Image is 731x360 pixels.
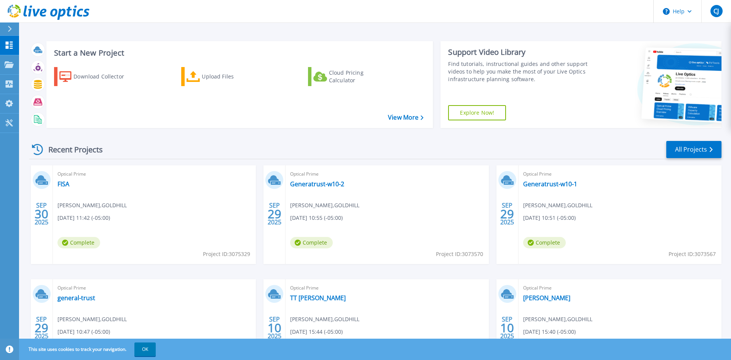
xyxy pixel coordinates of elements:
[448,105,506,120] a: Explore Now!
[181,67,266,86] a: Upload Files
[448,47,591,57] div: Support Video Library
[29,140,113,159] div: Recent Projects
[57,170,251,178] span: Optical Prime
[436,250,483,258] span: Project ID: 3073570
[713,8,719,14] span: CJ
[500,200,514,228] div: SEP 2025
[523,294,570,302] a: [PERSON_NAME]
[267,200,282,228] div: SEP 2025
[500,211,514,217] span: 29
[73,69,134,84] div: Download Collector
[290,214,343,222] span: [DATE] 10:55 (-05:00)
[523,170,717,178] span: Optical Prime
[57,237,100,248] span: Complete
[268,325,281,331] span: 10
[448,60,591,83] div: Find tutorials, instructional guides and other support videos to help you make the most of your L...
[21,342,156,356] span: This site uses cookies to track your navigation.
[267,314,282,342] div: SEP 2025
[290,315,359,323] span: [PERSON_NAME] , GOLDHILL
[329,69,390,84] div: Cloud Pricing Calculator
[290,180,344,188] a: Generatrust-w10-2
[57,201,127,210] span: [PERSON_NAME] , GOLDHILL
[57,180,69,188] a: FISA
[669,250,716,258] span: Project ID: 3073567
[523,180,577,188] a: Generatrust-w10-1
[290,284,484,292] span: Optical Prime
[523,284,717,292] span: Optical Prime
[500,314,514,342] div: SEP 2025
[34,200,49,228] div: SEP 2025
[57,294,95,302] a: general-trust
[35,325,48,331] span: 29
[523,315,592,323] span: [PERSON_NAME] , GOLDHILL
[57,214,110,222] span: [DATE] 11:42 (-05:00)
[290,294,346,302] a: TT [PERSON_NAME]
[388,114,423,121] a: View More
[54,67,139,86] a: Download Collector
[500,325,514,331] span: 10
[134,342,156,356] button: OK
[666,141,721,158] a: All Projects
[523,328,576,336] span: [DATE] 15:40 (-05:00)
[57,328,110,336] span: [DATE] 10:47 (-05:00)
[523,201,592,210] span: [PERSON_NAME] , GOLDHILL
[34,314,49,342] div: SEP 2025
[290,201,359,210] span: [PERSON_NAME] , GOLDHILL
[202,69,263,84] div: Upload Files
[268,211,281,217] span: 29
[523,214,576,222] span: [DATE] 10:51 (-05:00)
[308,67,393,86] a: Cloud Pricing Calculator
[57,284,251,292] span: Optical Prime
[57,315,127,323] span: [PERSON_NAME] , GOLDHILL
[35,211,48,217] span: 30
[290,328,343,336] span: [DATE] 15:44 (-05:00)
[54,49,423,57] h3: Start a New Project
[290,170,484,178] span: Optical Prime
[203,250,250,258] span: Project ID: 3075329
[290,237,333,248] span: Complete
[523,237,566,248] span: Complete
